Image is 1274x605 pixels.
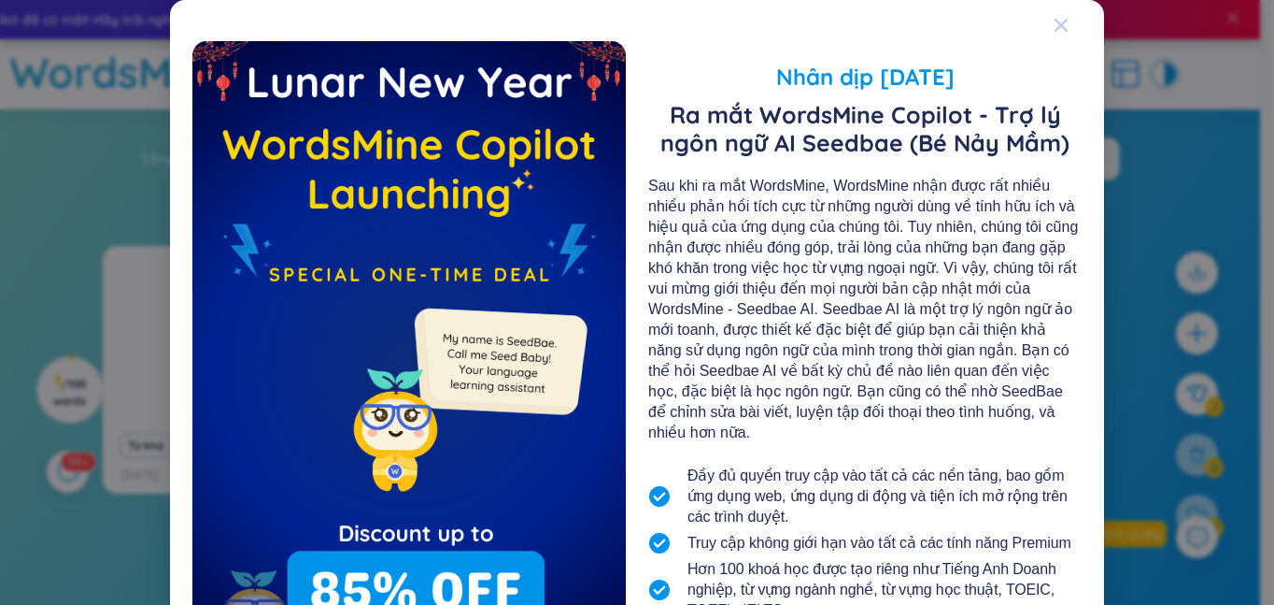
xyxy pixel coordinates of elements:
[648,101,1082,157] span: Ra mắt WordsMine Copilot - Trợ lý ngôn ngữ AI Seedbae (Bé Nảy Mầm)
[648,60,1082,94] span: Nhân dịp [DATE]
[340,330,483,529] img: minionSeedbaeSmile.22426523.png
[687,466,1082,527] span: Đầy đủ quyền truy cập vào tất cả các nền tảng, bao gồm ứng dụng web, ứng dụng di động và tiện ích...
[405,270,591,456] img: minionSeedbaeMessage.35ffe99e.png
[648,176,1082,443] div: Sau khi ra mắt WordsMine, WordsMine nhận được rất nhiều nhiều phản hồi tích cực từ những người dù...
[687,533,1071,554] span: Truy cập không giới hạn vào tất cả các tính năng Premium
